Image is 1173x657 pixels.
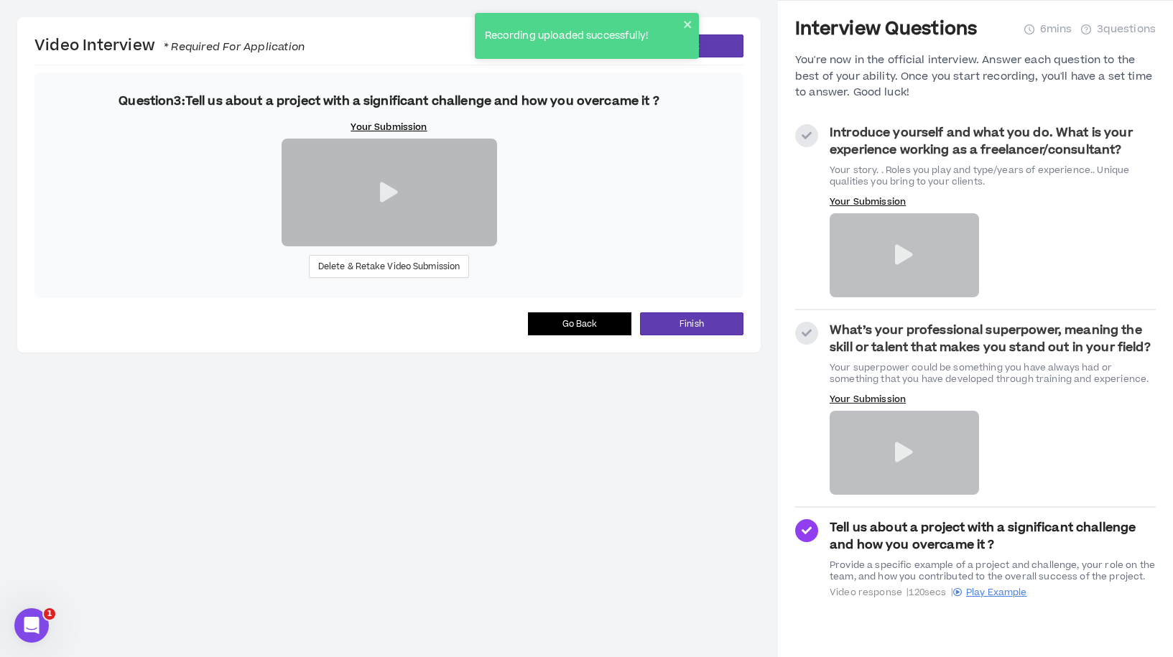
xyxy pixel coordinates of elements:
strong: Tell us about a project with a significant challenge and how you overcame it ? [830,519,1136,554]
strong: Question 3 : Tell us about a project with a significant challenge and how you overcame it ? [119,93,659,110]
strong: What’s your professional superpower, meaning the skill or talent that makes you stand out in your... [830,322,1151,356]
h3: Interview Questions [795,18,978,41]
h4: Video Interview [34,36,305,56]
div: Provide a specific example of a project and challenge, your role on the team, and how you contrib... [830,559,1156,582]
iframe: Intercom live chat [14,608,49,643]
p: Your Submission [351,121,427,133]
div: You're now in the official interview. Answer each question to the best of your ability. Once you ... [795,52,1156,101]
a: Play Example [953,586,1027,599]
span: 6 mins [1040,22,1072,37]
span: clock-circle [1024,24,1034,34]
button: close [683,19,693,30]
div: Your superpower could be something you have always had or something that you have developed throu... [830,362,1156,385]
button: Finish [640,312,743,335]
span: 3 questions [1097,22,1156,37]
span: Finish [680,317,704,331]
span: 1 [44,608,55,620]
span: Video response | 120 secs | [830,587,1156,598]
div: Your story. . Roles you play and type/years of experience.. Unique qualities you bring to your cl... [830,164,1156,187]
button: Delete & Retake Video Submission [309,255,470,278]
strong: Introduce yourself and what you do. What is your experience working as a freelancer/consultant? [830,124,1133,159]
p: Your Submission [830,196,979,208]
button: Go Back [528,312,631,335]
span: Play Example [966,586,1027,599]
span: question-circle [1081,24,1091,34]
span: Go Back [562,317,598,331]
span: * Required For Application [155,39,305,55]
div: Recording uploaded successfully! [481,24,683,48]
span: Delete & Retake Video Submission [318,260,460,274]
p: Your Submission [830,393,979,405]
